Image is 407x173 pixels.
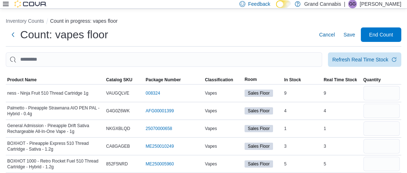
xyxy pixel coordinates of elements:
span: Sales Floor [244,90,273,97]
button: Quantity [362,75,402,84]
span: Product Name [7,77,36,83]
span: Vapes [205,90,217,96]
span: Vapes [205,108,217,114]
span: Room [244,77,257,82]
span: Sales Floor [248,125,270,132]
button: Cancel [316,27,338,42]
div: 5 [322,160,362,168]
div: 1 [283,124,322,133]
span: Sales Floor [244,125,273,132]
span: CA8GAGEB [106,143,130,149]
div: 5 [283,160,322,168]
span: Vapes [205,161,217,167]
span: NKGXBLQD [106,126,130,131]
button: Next [6,27,20,42]
img: Cova [14,0,47,8]
span: Save [343,31,355,38]
span: Sales Floor [248,143,270,150]
span: BOXHOT - Pineapple Express 510 Thread Cartridge - Sativa - 1.2g [7,140,103,152]
input: This is a search bar. After typing your query, hit enter to filter the results lower in the page. [6,52,322,67]
a: ME250010249 [146,143,174,149]
span: VAUGQLVE [106,90,129,96]
span: 852F5NRD [106,161,128,167]
nav: An example of EuiBreadcrumbs [6,17,401,26]
span: Vapes [205,126,217,131]
button: Save [341,27,358,42]
div: 9 [283,89,322,98]
button: Classification [204,75,243,84]
button: Package Number [144,75,203,84]
span: In Stock [284,77,301,83]
button: Inventory Counts [6,18,44,24]
span: Sales Floor [244,107,273,114]
span: Palmetto - Pineapple Strawnana AIO PEN PAL - Hybrid - 0.4g [7,105,103,117]
span: Cancel [319,31,335,38]
a: 008324 [146,90,160,96]
div: Refresh Real Time Stock [332,56,388,63]
span: ness - Ninja Fruit 510 Thread Cartridge 1g [7,90,88,96]
div: 3 [322,142,362,151]
a: 25070000658 [146,126,172,131]
span: Sales Floor [248,161,270,167]
button: In Stock [283,75,322,84]
div: 1 [322,124,362,133]
button: End Count [361,27,401,42]
div: 3 [283,142,322,151]
span: G4G0Z6WK [106,108,130,114]
span: Sales Floor [248,108,270,114]
span: Classification [205,77,233,83]
button: Catalog SKU [105,75,144,84]
div: 4 [322,107,362,115]
span: Catalog SKU [106,77,133,83]
button: Count in progress: vapes floor [50,18,118,24]
button: Product Name [6,75,105,84]
span: Quantity [363,77,381,83]
span: Sales Floor [244,143,273,150]
button: Refresh Real Time Stock [328,52,401,67]
span: Sales Floor [244,160,273,168]
a: AFG00001399 [146,108,174,114]
h1: Count: vapes floor [20,27,108,42]
span: End Count [369,31,393,38]
span: BOXHOT 1000 - Retro Rocket Fuel 510 Thread Cartridge - Hybrid - 1.2g [7,158,103,170]
div: 4 [283,107,322,115]
a: ME250005960 [146,161,174,167]
div: 9 [322,89,362,98]
span: Package Number [146,77,181,83]
span: Sales Floor [248,90,270,96]
input: Dark Mode [276,0,291,8]
span: Feedback [248,0,270,8]
button: Real Time Stock [322,75,362,84]
span: Vapes [205,143,217,149]
span: Real Time Stock [324,77,357,83]
span: General Admission - Pineapple Drift Sativa Rechargeable All-In-One Vape - 1g [7,123,103,134]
